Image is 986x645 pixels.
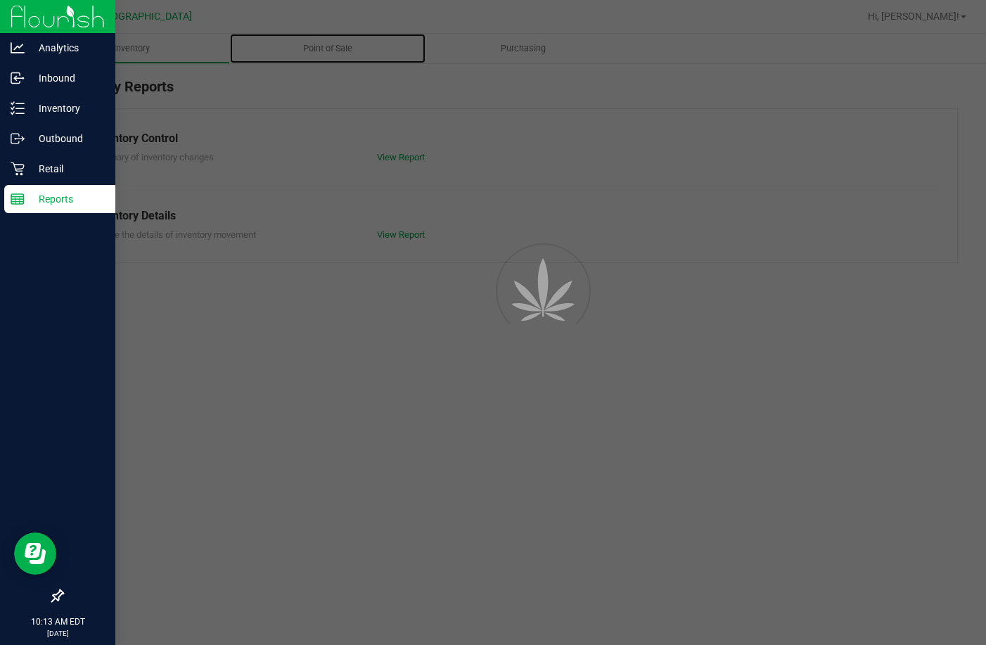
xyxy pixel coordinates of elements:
[6,615,109,628] p: 10:13 AM EDT
[25,130,109,147] p: Outbound
[14,532,56,575] iframe: Resource center
[25,160,109,177] p: Retail
[25,191,109,207] p: Reports
[11,162,25,176] inline-svg: Retail
[25,39,109,56] p: Analytics
[11,192,25,206] inline-svg: Reports
[11,101,25,115] inline-svg: Inventory
[11,41,25,55] inline-svg: Analytics
[11,132,25,146] inline-svg: Outbound
[25,70,109,87] p: Inbound
[6,628,109,639] p: [DATE]
[11,71,25,85] inline-svg: Inbound
[25,100,109,117] p: Inventory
